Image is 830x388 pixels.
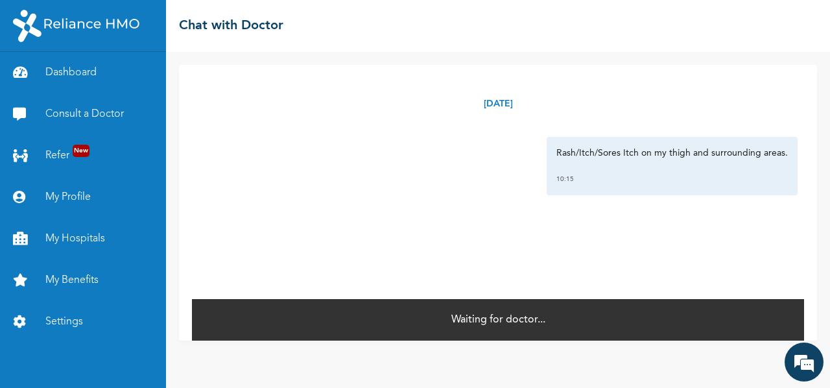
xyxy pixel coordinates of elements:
p: [DATE] [484,97,513,111]
h2: Chat with Doctor [179,16,283,36]
p: Waiting for doctor... [451,312,545,328]
div: 10:15 [556,173,788,186]
img: RelianceHMO's Logo [13,10,139,42]
p: Rash/Itch/Sores Itch on my thigh and surrounding areas. [556,147,788,160]
span: New [73,145,89,157]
